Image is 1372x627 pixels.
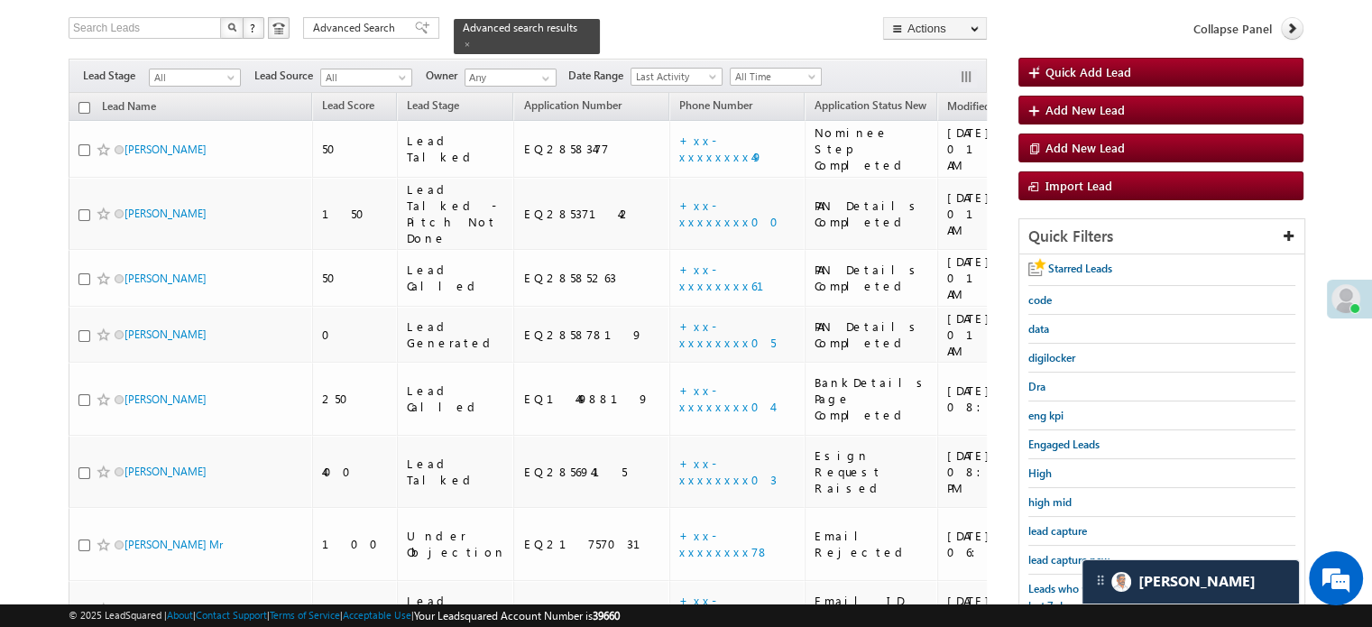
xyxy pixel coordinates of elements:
input: Type to Search [465,69,557,87]
span: Lead Stage [407,98,459,112]
img: d_60004797649_company_0_60004797649 [31,95,76,118]
div: EQ21757031 [523,536,661,552]
span: Lead Score [322,98,374,112]
span: Phone Number [679,98,752,112]
a: [PERSON_NAME] [124,143,207,156]
span: Starred Leads [1048,262,1112,275]
div: EQ14498819 [523,391,661,407]
div: carter-dragCarter[PERSON_NAME] [1082,559,1300,604]
a: +xx-xxxxxxxx78 [679,528,769,559]
div: BankDetails Page Completed [815,374,929,423]
span: Quick Add Lead [1045,64,1131,79]
div: EQ28569415 [523,464,661,480]
span: eng kpi [1028,409,1064,422]
div: PAN Details Completed [815,262,929,294]
div: PAN Details Completed [815,198,929,230]
a: Application Number [514,96,630,119]
a: Application Status New [806,96,935,119]
div: Lead Talked [407,133,506,165]
a: All [149,69,241,87]
span: Dra [1028,380,1045,393]
a: [PERSON_NAME] [124,272,207,285]
a: About [167,609,193,621]
img: Search [227,23,236,32]
span: Lead Source [254,68,320,84]
img: Carter [1111,572,1131,592]
div: Minimize live chat window [296,9,339,52]
span: Owner [426,68,465,84]
a: Lead Name [93,97,165,120]
div: Nominee Step Completed [815,124,929,173]
a: +xx-xxxxxxxx61 [679,262,786,293]
a: Phone Number [670,96,761,119]
span: Lead Stage [83,68,149,84]
div: Under Objection [407,528,506,560]
a: +xx-xxxxxxxx49 [679,133,763,164]
em: Start Chat [245,491,327,515]
span: Last Activity [631,69,717,85]
a: +xx-xxxxxxxx04 [679,383,772,414]
span: code [1028,293,1052,307]
div: Esign Request Raised [815,447,929,496]
div: Lead Called [407,262,506,294]
div: EQ28581855 [523,601,661,617]
span: 39660 [593,609,620,622]
span: All [321,69,407,86]
div: [DATE] 08:22 PM [947,383,1058,415]
a: [PERSON_NAME] [124,327,207,341]
div: [DATE] 06:51 PM [947,528,1058,560]
div: [DATE] 01:06 AM [947,254,1058,302]
span: Import Lead [1045,178,1112,193]
span: data [1028,322,1049,336]
span: Engaged Leads [1028,438,1100,451]
a: Show All Items [532,69,555,88]
a: [PERSON_NAME] [124,207,207,220]
div: 250 [322,391,389,407]
div: 50 [322,601,389,617]
span: Application Number [523,98,621,112]
a: Contact Support [196,609,267,621]
span: lead capture new [1028,553,1110,567]
a: All [320,69,412,87]
span: ? [250,20,258,35]
a: +xx-xxxxxxxx93 [679,593,768,624]
div: EQ28583477 [523,141,661,157]
a: Lead Stage [398,96,468,119]
div: [DATE] 01:07 AM [947,189,1058,238]
a: +xx-xxxxxxxx05 [679,318,776,350]
a: +xx-xxxxxxxx03 [679,456,777,487]
span: All Time [731,69,816,85]
div: [DATE] 06:41 PM [947,593,1058,625]
div: 50 [322,270,389,286]
button: ? [243,17,264,39]
a: [PERSON_NAME] Mr [124,538,223,551]
div: EQ28587819 [523,327,661,343]
div: Lead Called [407,383,506,415]
a: All Time [730,68,822,86]
a: +xx-xxxxxxxx00 [679,198,789,229]
div: Lead Talked - Pitch Not Done [407,181,506,246]
a: Modified On (sorted descending) [938,96,1034,119]
span: Add New Lead [1045,140,1125,155]
a: Acceptable Use [343,609,411,621]
div: 150 [322,206,389,222]
span: Application Status New [815,98,926,112]
span: Advanced Search [313,20,401,36]
span: High [1028,466,1052,480]
a: Lead Score [313,96,383,119]
img: carter-drag [1093,573,1108,587]
div: 400 [322,464,389,480]
div: 50 [322,141,389,157]
span: Add New Lead [1045,102,1125,117]
span: Carter [1138,573,1256,590]
div: [DATE] 08:21 PM [947,447,1058,496]
div: Email Rejected [815,528,929,560]
span: digilocker [1028,351,1075,364]
span: Collapse Panel [1193,21,1272,37]
input: Check all records [78,102,90,114]
div: Chat with us now [94,95,303,118]
div: Lead Talked [407,593,506,625]
div: [DATE] 01:08 AM [947,124,1058,173]
div: Lead Talked [407,456,506,488]
div: [DATE] 01:05 AM [947,310,1058,359]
